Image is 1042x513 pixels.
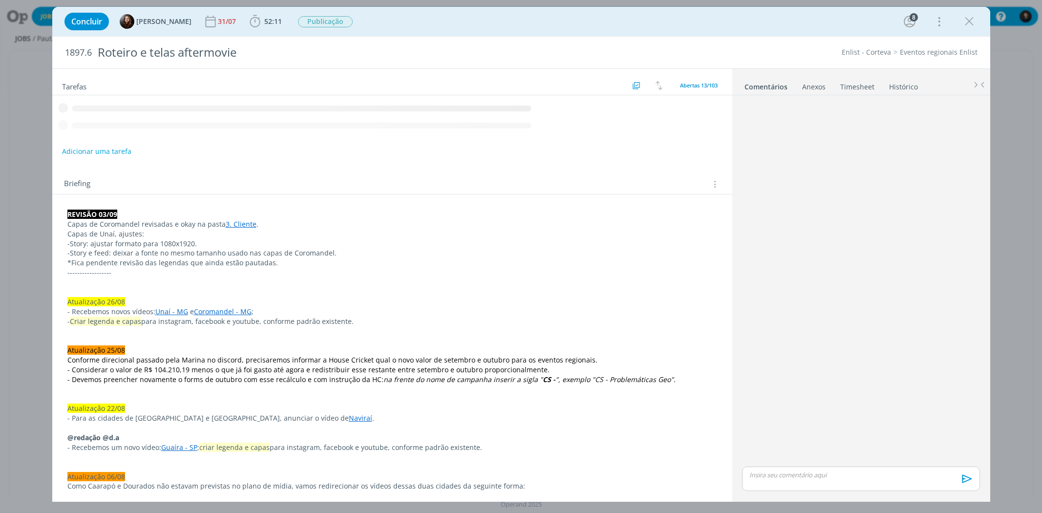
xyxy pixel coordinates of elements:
[67,355,597,364] span: Conforme direcional passado pela Marina no discord, precisaremos informar a House Cricket qual o ...
[141,317,354,326] span: para instagram, facebook e youtube, conforme padrão existente.
[62,143,132,160] button: Adicionar uma tarefa
[889,78,918,92] a: Histórico
[842,47,891,57] a: Enlist - Corteva
[52,7,990,502] div: dialog
[67,307,155,316] span: - Recebemos novos vídeos:
[70,317,141,326] span: Criar legenda e capas
[252,307,254,316] span: ;
[67,248,717,258] p: -Story e feed: deixar a fonte no mesmo tamanho usado nas capas de Coromandel.
[155,307,188,316] a: Unaí - MG
[555,375,676,384] em: ", exemplo "CS - Problemáticas Geo".
[67,443,717,452] p: - Recebemos um novo vídeo: ; para instagram, facebook e youtube, conforme padrão existente.
[67,481,717,491] p: Como Caarapó e Dourados não estavam previstas no plano de mídia, vamos redirecionar os vídeos des...
[744,78,788,92] a: Comentários
[65,47,92,58] span: 1897.6
[67,345,125,355] span: Atualização 25/08
[64,13,109,30] button: Concluir
[910,13,918,21] div: 8
[67,229,717,239] p: Capas de Unaí, ajustes:
[67,375,383,384] span: - Devemos preencher novamente o forms de outubro com esse recálculo e com instrução da HC:
[383,375,543,384] em: na frente do nome de campanha inserir a sigla "
[67,297,125,306] span: Atualização 26/08
[67,210,117,219] strong: REVISÃO 03/09
[136,18,191,25] span: [PERSON_NAME]
[161,443,197,452] a: Guaíra - SP
[94,41,593,64] div: Roteiro e telas aftermovie
[194,307,252,316] a: Coromandel - MG
[67,404,125,413] span: Atualização 22/08
[199,443,270,452] span: criar legenda e capas
[349,413,372,423] a: Naviraí
[62,80,86,91] span: Tarefas
[64,178,90,191] span: Briefing
[840,78,875,92] a: Timesheet
[543,375,555,384] em: CS -
[67,433,119,442] strong: @redação @d.a
[900,47,978,57] a: Eventos regionais Enlist
[67,239,717,249] p: -Story: ajustar formato para 1080x1920.
[190,307,194,316] span: e
[67,317,70,326] span: -
[680,82,718,89] span: Abertas 13/103
[67,219,717,229] p: Capas de Coromandel revisadas e okay na pasta .
[298,16,353,28] button: Publicação
[120,14,134,29] img: E
[902,14,917,29] button: 8
[67,258,717,268] p: *Fica pendente revisão das legendas que ainda estão pautadas.
[226,219,256,229] a: 3. Cliente
[218,18,238,25] div: 31/07
[802,82,826,92] div: Anexos
[656,81,662,90] img: arrow-down-up.svg
[120,14,191,29] button: E[PERSON_NAME]
[264,17,282,26] span: 52:11
[67,413,717,423] p: - Para as cidades de [GEOGRAPHIC_DATA] e [GEOGRAPHIC_DATA], anunciar o vídeo de .
[71,18,102,25] span: Concluir
[247,14,284,29] button: 52:11
[67,268,717,278] p: ------------------
[298,16,353,27] span: Publicação
[67,365,550,374] span: - Considerar o valor de R$ 104.210,19 menos o que já foi gasto até agora e redistribuir esse rest...
[67,472,125,481] span: Atualização 06/08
